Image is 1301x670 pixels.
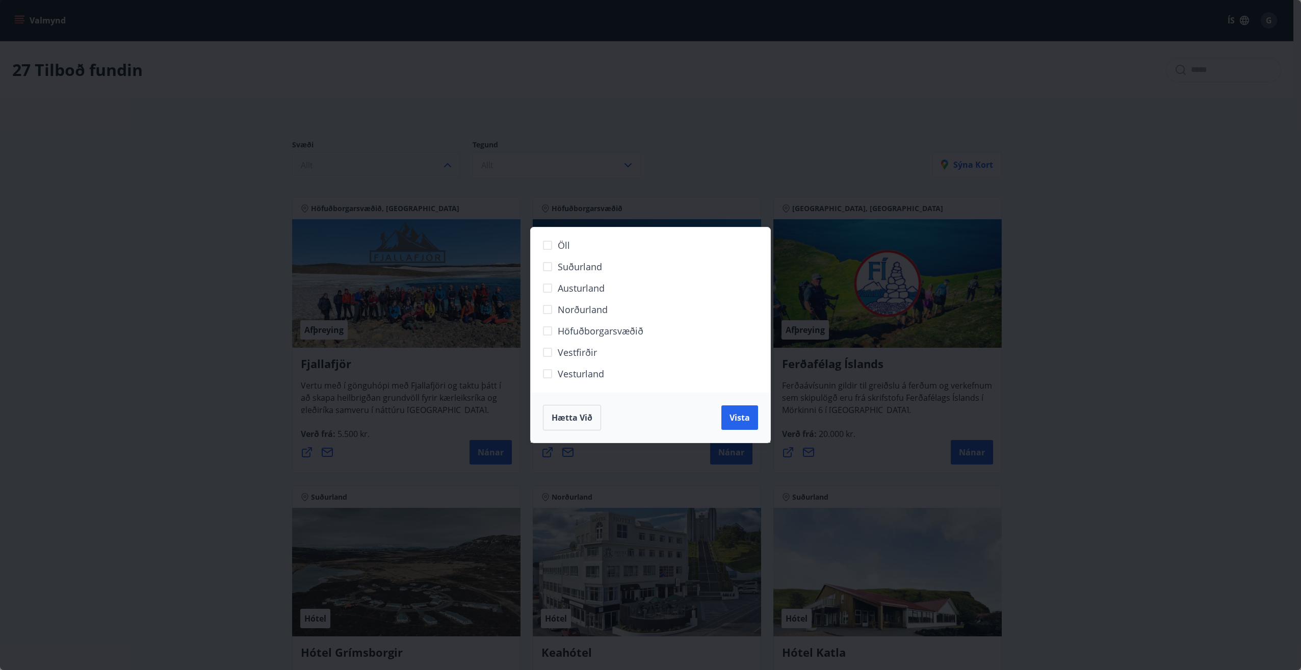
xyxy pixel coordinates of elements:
[552,412,592,423] span: Hætta við
[558,260,602,273] span: Suðurland
[558,324,643,338] span: Höfuðborgarsvæðið
[558,281,605,295] span: Austurland
[721,405,758,430] button: Vista
[558,346,597,359] span: Vestfirðir
[730,412,750,423] span: Vista
[558,367,604,380] span: Vesturland
[558,303,608,316] span: Norðurland
[543,405,601,430] button: Hætta við
[558,239,570,252] span: Öll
